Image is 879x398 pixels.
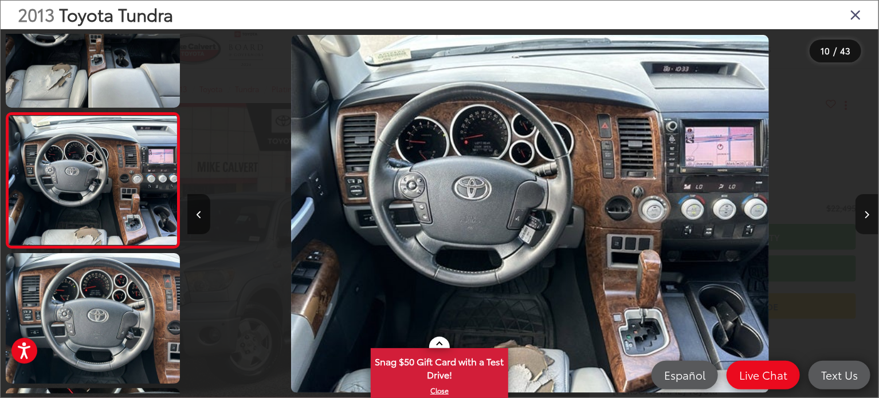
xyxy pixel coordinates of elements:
a: Live Chat [727,361,800,389]
img: 2013 Toyota Tundra Platinum 5.7L V8 [7,116,179,245]
span: 10 [821,44,830,57]
span: Text Us [815,368,864,382]
span: Snag $50 Gift Card with a Test Drive! [372,349,507,384]
i: Close gallery [850,7,861,22]
span: Español [658,368,711,382]
button: Previous image [187,194,210,234]
img: 2013 Toyota Tundra Platinum 5.7L V8 [291,35,769,393]
span: / [832,47,838,55]
span: 2013 [18,2,54,26]
span: Toyota Tundra [59,2,173,26]
a: Text Us [809,361,870,389]
span: Live Chat [733,368,793,382]
span: 43 [840,44,850,57]
div: 2013 Toyota Tundra Platinum 5.7L V8 9 [185,35,876,393]
img: 2013 Toyota Tundra Platinum 5.7L V8 [4,252,182,385]
a: Español [652,361,718,389]
button: Next image [856,194,878,234]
